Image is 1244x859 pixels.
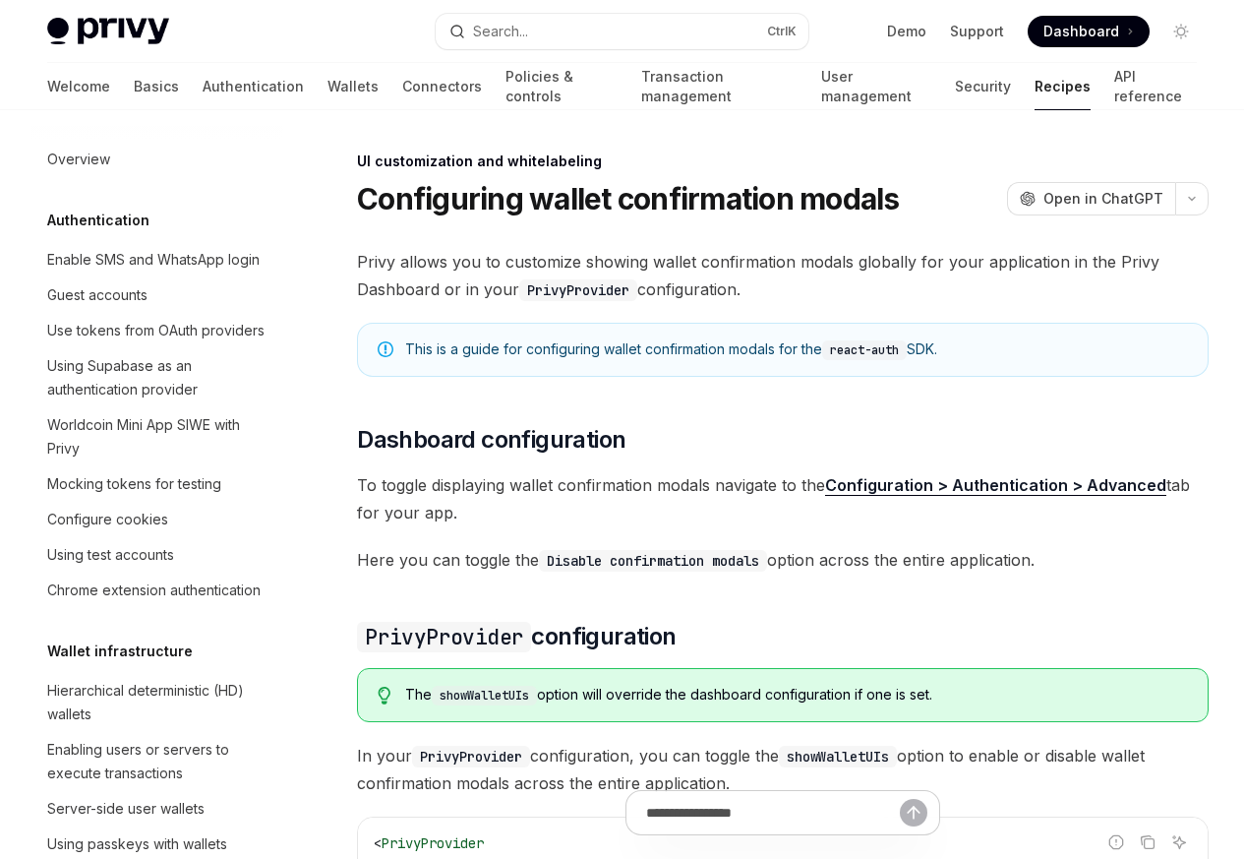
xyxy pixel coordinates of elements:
[47,508,168,531] div: Configure cookies
[357,546,1209,574] span: Here you can toggle the option across the entire application.
[47,319,265,342] div: Use tokens from OAuth providers
[357,181,900,216] h1: Configuring wallet confirmation modals
[31,407,283,466] a: Worldcoin Mini App SIWE with Privy
[47,472,221,496] div: Mocking tokens for testing
[505,63,618,110] a: Policies & controls
[378,341,393,357] svg: Note
[1028,16,1150,47] a: Dashboard
[31,573,283,608] a: Chrome extension authentication
[31,791,283,827] a: Server-side user wallets
[950,22,1004,41] a: Support
[1043,22,1119,41] span: Dashboard
[47,283,148,307] div: Guest accounts
[47,579,261,602] div: Chrome extension authentication
[1035,63,1091,110] a: Recipes
[31,537,283,573] a: Using test accounts
[47,679,271,726] div: Hierarchical deterministic (HD) wallets
[47,18,169,45] img: light logo
[1043,189,1163,209] span: Open in ChatGPT
[47,248,260,272] div: Enable SMS and WhatsApp login
[412,746,530,767] code: PrivyProvider
[378,687,391,705] svg: Tip
[900,799,927,827] button: Send message
[357,742,1209,797] span: In your configuration, you can toggle the option to enable or disable wallet confirmation modals ...
[47,209,149,232] h5: Authentication
[436,14,808,49] button: Open search
[31,732,283,791] a: Enabling users or servers to execute transactions
[47,354,271,401] div: Using Supabase as an authentication provider
[31,277,283,313] a: Guest accounts
[357,471,1209,526] span: To toggle displaying wallet confirmation modals navigate to the tab for your app.
[47,797,205,821] div: Server-side user wallets
[47,832,227,856] div: Using passkeys with wallets
[519,279,637,301] code: PrivyProvider
[357,424,625,456] span: Dashboard configuration
[47,640,193,663] h5: Wallet infrastructure
[405,339,1188,360] div: This is a guide for configuring wallet confirmation modals for the SDK.
[825,475,1166,496] a: Configuration > Authentication > Advanced
[767,24,797,39] span: Ctrl K
[31,242,283,277] a: Enable SMS and WhatsApp login
[327,63,379,110] a: Wallets
[646,791,900,834] input: Ask a question...
[47,148,110,171] div: Overview
[641,63,797,110] a: Transaction management
[1007,182,1175,215] button: Open in ChatGPT
[821,63,932,110] a: User management
[779,746,897,767] code: showWalletUIs
[31,466,283,502] a: Mocking tokens for testing
[357,622,531,652] code: PrivyProvider
[134,63,179,110] a: Basics
[473,20,528,43] div: Search...
[1114,63,1197,110] a: API reference
[357,621,676,652] span: configuration
[31,142,283,177] a: Overview
[539,550,767,572] code: Disable confirmation modals
[31,313,283,348] a: Use tokens from OAuth providers
[887,22,926,41] a: Demo
[31,502,283,537] a: Configure cookies
[402,63,482,110] a: Connectors
[405,685,1188,706] div: The option will override the dashboard configuration if one is set.
[47,63,110,110] a: Welcome
[47,738,271,785] div: Enabling users or servers to execute transactions
[357,152,1209,171] div: UI customization and whitelabeling
[1165,16,1197,47] button: Toggle dark mode
[31,348,283,407] a: Using Supabase as an authentication provider
[47,413,271,460] div: Worldcoin Mini App SIWE with Privy
[432,686,537,706] code: showWalletUIs
[47,543,174,567] div: Using test accounts
[31,673,283,732] a: Hierarchical deterministic (HD) wallets
[955,63,1011,110] a: Security
[203,63,304,110] a: Authentication
[357,248,1209,303] span: Privy allows you to customize showing wallet confirmation modals globally for your application in...
[822,340,907,360] code: react-auth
